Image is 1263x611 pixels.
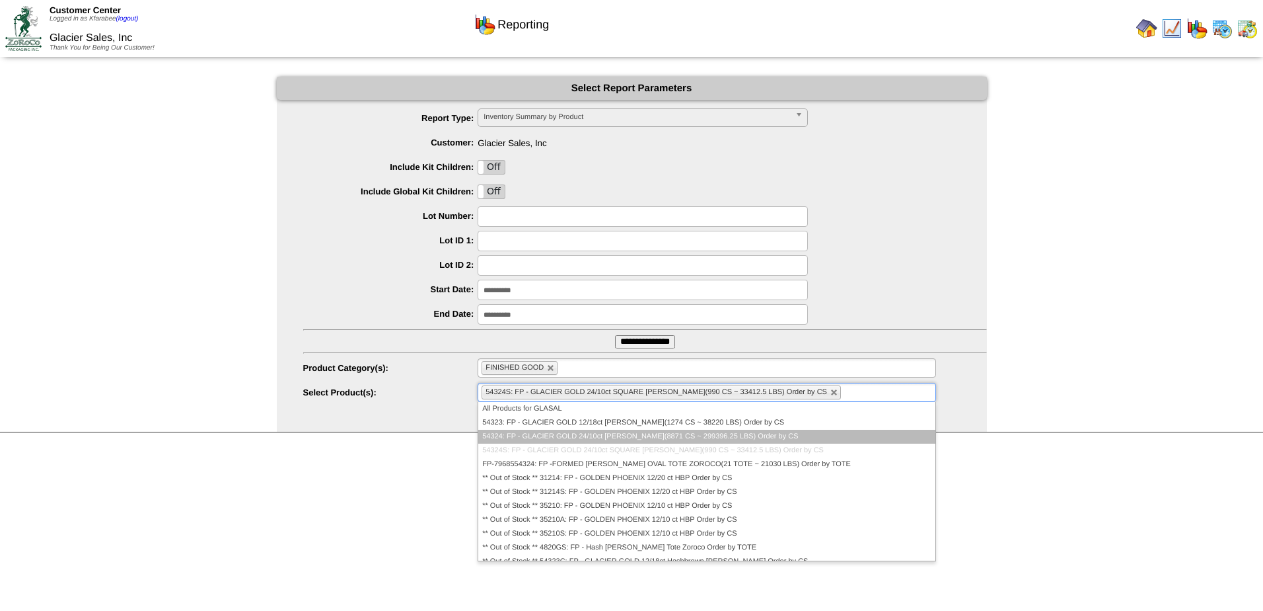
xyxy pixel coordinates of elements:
[1237,18,1258,39] img: calendarinout.gif
[277,77,987,100] div: Select Report Parameters
[478,471,935,485] li: ** Out of Stock ** 31214: FP - GOLDEN PHOENIX 12/20 ct HBP Order by CS
[478,555,935,569] li: ** Out of Stock ** 54323C: FP - GLACIER GOLD 12/18ct Hashbrown [PERSON_NAME] Order by CS
[1161,18,1182,39] img: line_graph.gif
[303,387,478,397] label: Select Product(s):
[478,402,935,416] li: All Products for GLASAL
[484,109,790,125] span: Inventory Summary by Product
[303,113,478,123] label: Report Type:
[303,235,478,245] label: Lot ID 1:
[50,15,139,22] span: Logged in as Kfarabee
[1136,18,1157,39] img: home.gif
[478,485,935,499] li: ** Out of Stock ** 31214S: FP - GOLDEN PHOENIX 12/20 ct HBP Order by CS
[303,138,478,147] label: Customer:
[1186,18,1208,39] img: graph.gif
[478,430,935,444] li: 54324: FP - GLACIER GOLD 24/10ct [PERSON_NAME](8871 CS ~ 299396.25 LBS) Order by CS
[50,44,155,52] span: Thank You for Being Our Customer!
[478,416,935,430] li: 54323: FP - GLACIER GOLD 12/18ct [PERSON_NAME](1274 CS ~ 38220 LBS) Order by CS
[303,309,478,319] label: End Date:
[486,388,827,396] span: 54324S: FP - GLACIER GOLD 24/10ct SQUARE [PERSON_NAME](990 CS ~ 33412.5 LBS) Order by CS
[478,160,505,175] div: OnOff
[478,527,935,541] li: ** Out of Stock ** 35210S: FP - GOLDEN PHOENIX 12/10 ct HBP Order by CS
[303,363,478,373] label: Product Category(s):
[5,6,42,50] img: ZoRoCo_Logo(Green%26Foil)%20jpg.webp
[50,32,132,44] span: Glacier Sales, Inc
[474,14,495,35] img: graph.gif
[497,18,549,32] span: Reporting
[478,458,935,471] li: FP-7968554324: FP -FORMED [PERSON_NAME] OVAL TOTE ZOROCO(21 TOTE ~ 21030 LBS) Order by TOTE
[50,5,121,15] span: Customer Center
[303,260,478,270] label: Lot ID 2:
[116,15,139,22] a: (logout)
[303,284,478,294] label: Start Date:
[478,184,505,199] div: OnOff
[303,133,987,148] span: Glacier Sales, Inc
[478,185,505,198] label: Off
[478,541,935,555] li: ** Out of Stock ** 4820GS: FP - Hash [PERSON_NAME] Tote Zoroco Order by TOTE
[303,162,478,172] label: Include Kit Children:
[478,513,935,527] li: ** Out of Stock ** 35210A: FP - GOLDEN PHOENIX 12/10 ct HBP Order by CS
[1211,18,1233,39] img: calendarprod.gif
[478,161,505,174] label: Off
[478,499,935,513] li: ** Out of Stock ** 35210: FP - GOLDEN PHOENIX 12/10 ct HBP Order by CS
[303,186,478,196] label: Include Global Kit Children:
[486,364,544,372] span: FINISHED GOOD
[478,444,935,458] li: 54324S: FP - GLACIER GOLD 24/10ct SQUARE [PERSON_NAME](990 CS ~ 33412.5 LBS) Order by CS
[303,211,478,221] label: Lot Number:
